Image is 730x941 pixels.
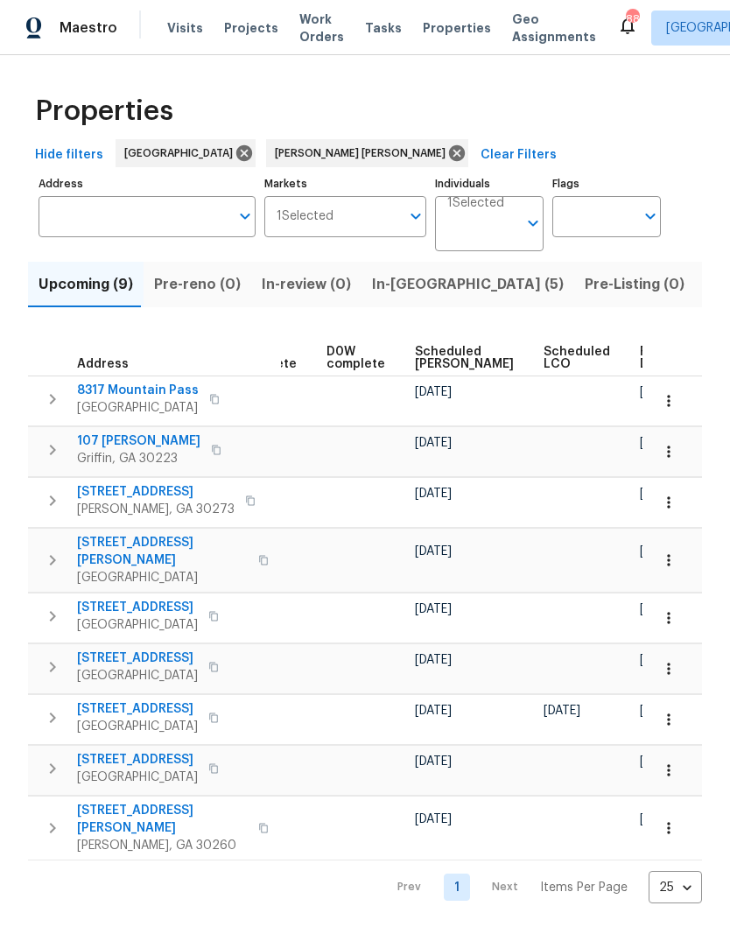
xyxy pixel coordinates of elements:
span: [DATE] [415,705,452,717]
button: Open [521,211,545,235]
nav: Pagination Navigation [381,871,702,903]
span: In-[GEOGRAPHIC_DATA] (5) [372,272,564,297]
span: [DATE] [415,603,452,615]
span: Properties [35,102,173,120]
label: Address [39,179,256,189]
span: D0W complete [326,346,385,370]
span: [STREET_ADDRESS] [77,700,198,718]
button: Open [233,204,257,228]
span: Hide filters [35,144,103,166]
span: [PERSON_NAME], GA 30273 [77,501,235,518]
span: Pre-Listing (0) [585,272,684,297]
div: 25 [649,865,702,910]
div: 88 [626,11,638,28]
span: [STREET_ADDRESS] [77,751,198,769]
span: [DATE] [415,755,452,768]
span: [DATE] [415,654,452,666]
span: [GEOGRAPHIC_DATA] [77,769,198,786]
span: [DATE] [640,386,677,398]
button: Open [404,204,428,228]
span: [STREET_ADDRESS][PERSON_NAME] [77,802,248,837]
span: [DATE] [640,488,677,500]
span: Work Orders [299,11,344,46]
p: Items Per Page [540,879,628,896]
span: 1 Selected [277,209,333,224]
span: [DATE] [640,813,677,825]
span: [GEOGRAPHIC_DATA] [124,144,240,162]
span: [DATE] [640,705,677,717]
span: Projects [224,19,278,37]
span: Griffin, GA 30223 [77,450,200,467]
span: Visits [167,19,203,37]
div: [PERSON_NAME] [PERSON_NAME] [266,139,468,167]
span: Maestro [60,19,117,37]
span: [GEOGRAPHIC_DATA] [77,616,198,634]
span: Geo Assignments [512,11,596,46]
span: [GEOGRAPHIC_DATA] [77,718,198,735]
span: [DATE] [640,545,677,558]
span: [STREET_ADDRESS] [77,650,198,667]
div: [GEOGRAPHIC_DATA] [116,139,256,167]
span: [PERSON_NAME] [PERSON_NAME] [275,144,453,162]
a: Goto page 1 [444,874,470,901]
span: Properties [423,19,491,37]
span: 8317 Mountain Pass [77,382,199,399]
span: Tasks [365,22,402,34]
span: [STREET_ADDRESS] [77,483,235,501]
span: [DATE] [640,437,677,449]
span: [DATE] [640,755,677,768]
label: Individuals [435,179,544,189]
span: [STREET_ADDRESS] [77,599,198,616]
span: [STREET_ADDRESS][PERSON_NAME] [77,534,248,569]
span: [GEOGRAPHIC_DATA] [77,667,198,685]
span: [DATE] [415,813,452,825]
span: [GEOGRAPHIC_DATA] [77,399,199,417]
button: Open [638,204,663,228]
span: [DATE] [415,545,452,558]
button: Clear Filters [474,139,564,172]
span: [DATE] [640,654,677,666]
span: [DATE] [415,488,452,500]
button: Hide filters [28,139,110,172]
span: Pre-reno (0) [154,272,241,297]
span: Ready Date [640,346,678,370]
span: Address [77,358,129,370]
span: Clear Filters [481,144,557,166]
span: In-review (0) [262,272,351,297]
span: Scheduled [PERSON_NAME] [415,346,514,370]
span: [DATE] [544,705,580,717]
span: 107 [PERSON_NAME] [77,432,200,450]
span: 1 Selected [447,196,504,211]
span: Scheduled LCO [544,346,610,370]
span: [DATE] [640,603,677,615]
span: Upcoming (9) [39,272,133,297]
label: Markets [264,179,427,189]
span: [GEOGRAPHIC_DATA] [77,569,248,586]
span: [DATE] [415,437,452,449]
span: [PERSON_NAME], GA 30260 [77,837,248,854]
span: [DATE] [415,386,452,398]
label: Flags [552,179,661,189]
